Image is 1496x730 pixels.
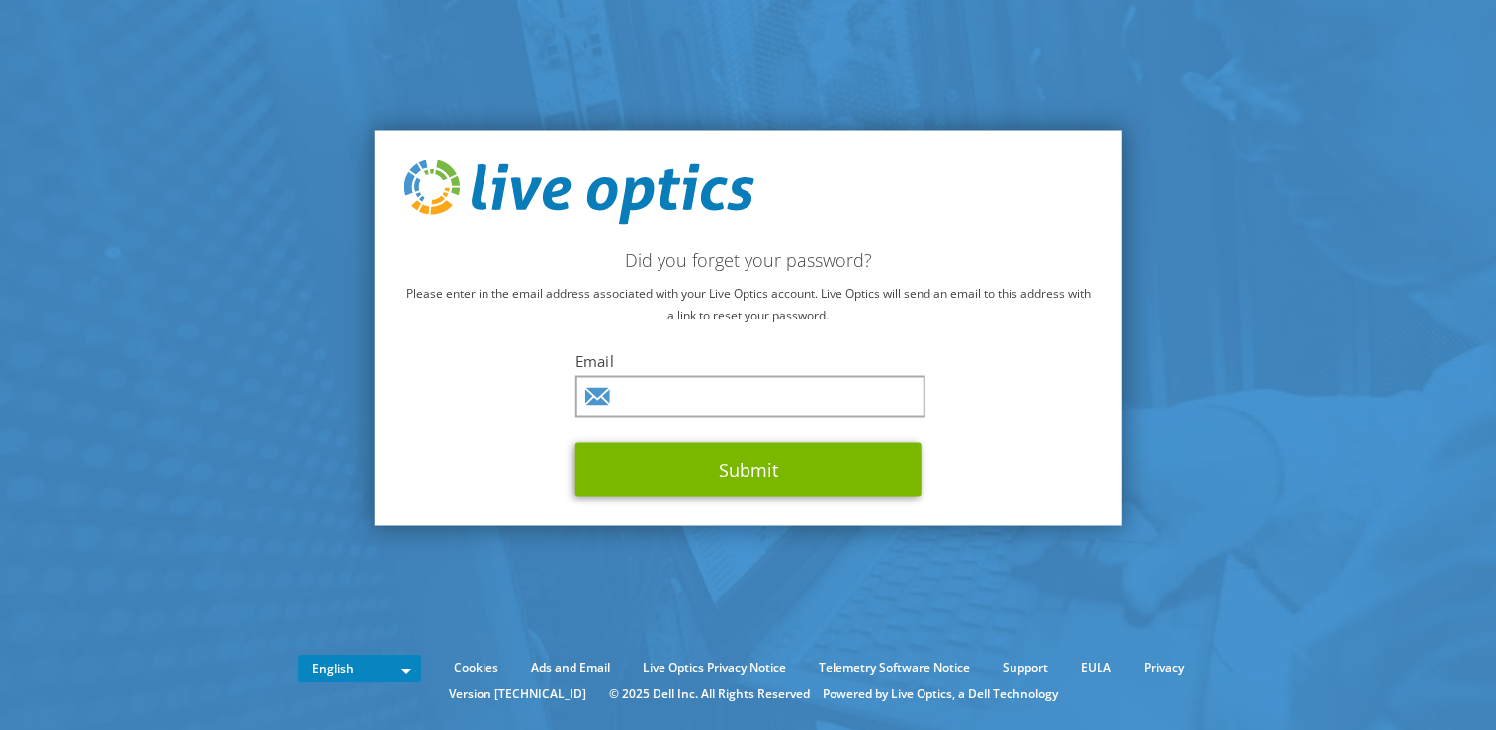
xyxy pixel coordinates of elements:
a: Telemetry Software Notice [804,657,985,679]
a: Support [988,657,1063,679]
a: Privacy [1129,657,1198,679]
a: Live Optics Privacy Notice [628,657,801,679]
img: live_optics_svg.svg [403,159,753,225]
a: Cookies [439,657,513,679]
a: EULA [1066,657,1126,679]
p: Please enter in the email address associated with your Live Optics account. Live Optics will send... [403,283,1093,326]
label: Email [575,351,922,371]
li: Powered by Live Optics, a Dell Technology [823,684,1058,705]
a: Ads and Email [516,657,625,679]
h2: Did you forget your password? [403,249,1093,271]
li: Version [TECHNICAL_ID] [439,684,596,705]
li: © 2025 Dell Inc. All Rights Reserved [599,684,820,705]
button: Submit [575,443,922,497]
